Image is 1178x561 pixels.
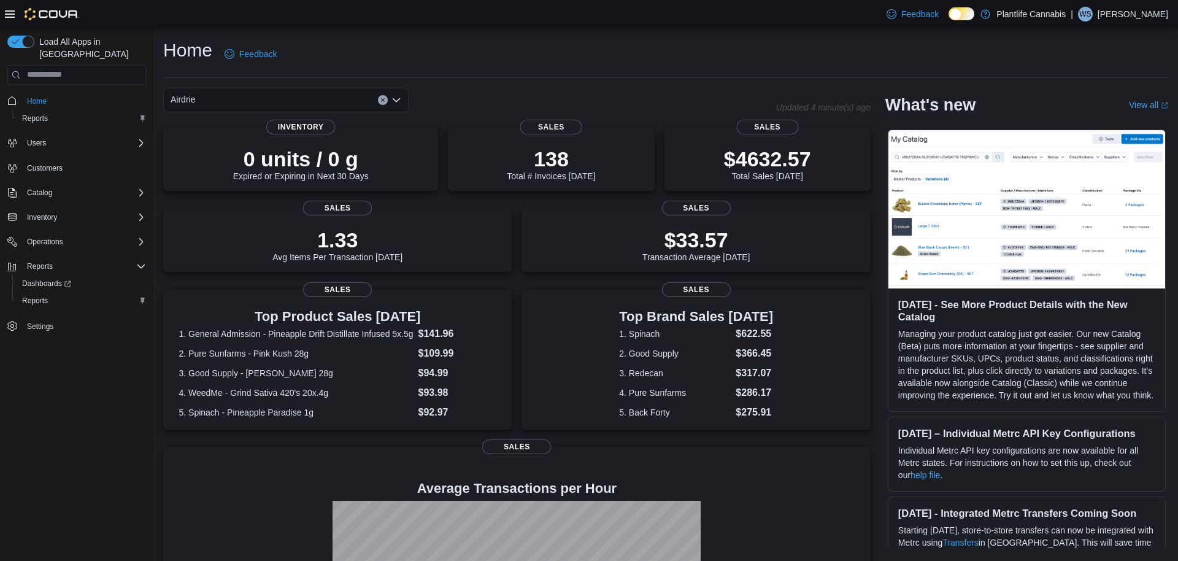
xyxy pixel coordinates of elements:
span: Inventory [27,212,57,222]
button: Reports [12,292,151,309]
a: View allExternal link [1129,100,1168,110]
div: Avg Items Per Transaction [DATE] [272,228,402,262]
span: Sales [736,120,798,134]
div: Total Sales [DATE] [724,147,811,181]
span: Reports [27,261,53,271]
a: Dashboards [17,276,76,291]
button: Open list of options [391,95,401,105]
dd: $275.91 [736,405,773,420]
span: Dark Mode [949,20,949,21]
h3: [DATE] - Integrated Metrc Transfers Coming Soon [898,507,1155,519]
a: Settings [22,319,58,334]
span: Dashboards [17,276,146,291]
dt: 1. General Admission - Pineapple Drift Distillate Infused 5x.5g [179,328,413,340]
span: Customers [22,160,146,176]
span: Reports [22,296,48,306]
button: Users [2,134,151,152]
dd: $286.17 [736,385,773,400]
a: help file [910,470,940,480]
span: Feedback [239,48,277,60]
span: Operations [22,234,146,249]
span: Catalog [22,185,146,200]
dt: 3. Good Supply - [PERSON_NAME] 28g [179,367,413,379]
dd: $94.99 [418,366,496,381]
a: Dashboards [12,275,151,292]
span: Sales [520,120,582,134]
svg: External link [1161,102,1168,109]
span: Airdrie [171,92,195,107]
p: $33.57 [642,228,750,252]
button: Users [22,136,51,150]
h3: Top Brand Sales [DATE] [619,309,773,324]
span: Dashboards [22,279,71,288]
a: Feedback [882,2,944,26]
dt: 5. Spinach - Pineapple Paradise 1g [179,406,413,419]
span: Reports [17,293,146,308]
a: Reports [17,111,53,126]
div: Transaction Average [DATE] [642,228,750,262]
button: Home [2,92,151,110]
button: Catalog [2,184,151,201]
h2: What's new [885,95,976,115]
a: Transfers [942,538,979,547]
button: Operations [22,234,68,249]
span: Sales [303,201,372,215]
span: Reports [17,111,146,126]
span: Sales [482,439,551,454]
img: Cova [25,8,79,20]
button: Reports [22,259,58,274]
button: Clear input [378,95,388,105]
p: Managing your product catalog just got easier. Our new Catalog (Beta) puts more information at yo... [898,328,1155,401]
span: Reports [22,114,48,123]
p: Updated 4 minute(s) ago [776,103,871,112]
span: Reports [22,259,146,274]
span: Sales [303,282,372,297]
a: Feedback [220,42,282,66]
dd: $92.97 [418,405,496,420]
span: Home [27,96,47,106]
a: Customers [22,161,67,176]
p: | [1071,7,1073,21]
h3: [DATE] - See More Product Details with the New Catalog [898,298,1155,323]
span: Settings [22,318,146,333]
nav: Complex example [7,87,146,367]
div: Total # Invoices [DATE] [507,147,595,181]
input: Dark Mode [949,7,974,20]
a: Home [22,94,52,109]
span: Settings [27,322,53,331]
dt: 4. Pure Sunfarms [619,387,731,399]
dt: 1. Spinach [619,328,731,340]
button: Reports [2,258,151,275]
dd: $622.55 [736,327,773,341]
span: Users [22,136,146,150]
span: Operations [27,237,63,247]
button: Settings [2,317,151,335]
p: $4632.57 [724,147,811,171]
h1: Home [163,38,212,63]
p: [PERSON_NAME] [1098,7,1168,21]
p: Plantlife Cannabis [996,7,1066,21]
button: Customers [2,159,151,177]
span: Customers [27,163,63,173]
dt: 2. Pure Sunfarms - Pink Kush 28g [179,347,413,360]
p: 138 [507,147,595,171]
h4: Average Transactions per Hour [173,481,861,496]
span: WS [1079,7,1091,21]
dt: 4. WeedMe - Grind Sativa 420's 20x.4g [179,387,413,399]
button: Reports [12,110,151,127]
span: Home [22,93,146,109]
h3: Top Product Sales [DATE] [179,309,496,324]
button: Inventory [22,210,62,225]
dd: $366.45 [736,346,773,361]
span: Load All Apps in [GEOGRAPHIC_DATA] [34,36,146,60]
button: Operations [2,233,151,250]
dt: 2. Good Supply [619,347,731,360]
dd: $317.07 [736,366,773,381]
p: 1.33 [272,228,402,252]
p: Individual Metrc API key configurations are now available for all Metrc states. For instructions ... [898,444,1155,481]
dt: 5. Back Forty [619,406,731,419]
div: Expired or Expiring in Next 30 Days [233,147,369,181]
span: Users [27,138,46,148]
div: Wyatt Seitz [1078,7,1093,21]
p: 0 units / 0 g [233,147,369,171]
